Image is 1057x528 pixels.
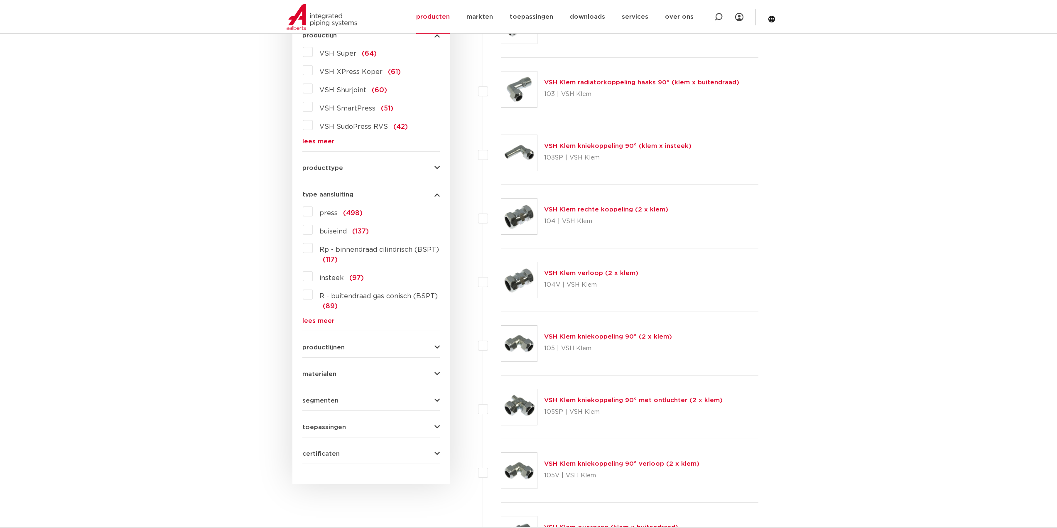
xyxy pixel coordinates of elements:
span: press [319,210,338,216]
img: Thumbnail for VSH Klem radiatorkoppeling haaks 90° (klem x buitendraad) [501,71,537,107]
span: buiseind [319,228,347,235]
p: 105 | VSH Klem [544,342,672,355]
span: type aansluiting [302,192,353,198]
button: productlijn [302,32,440,39]
a: VSH Klem kniekoppeling 90° met ontluchter (2 x klem) [544,397,723,403]
button: type aansluiting [302,192,440,198]
span: VSH SmartPress [319,105,375,112]
span: producttype [302,165,343,171]
a: lees meer [302,138,440,145]
span: certificaten [302,451,340,457]
span: (498) [343,210,363,216]
span: (89) [323,303,338,309]
span: (51) [381,105,393,112]
a: VSH Klem kniekoppeling 90° (klem x insteek) [544,143,692,149]
button: certificaten [302,451,440,457]
span: VSH XPress Koper [319,69,383,75]
img: Thumbnail for VSH Klem kniekoppeling 90° verloop (2 x klem) [501,453,537,489]
img: Thumbnail for VSH Klem kniekoppeling 90° met ontluchter (2 x klem) [501,389,537,425]
button: materialen [302,371,440,377]
img: Thumbnail for VSH Klem kniekoppeling 90° (klem x insteek) [501,135,537,171]
img: Thumbnail for VSH Klem verloop (2 x klem) [501,262,537,298]
span: VSH Super [319,50,356,57]
span: (64) [362,50,377,57]
p: 104V | VSH Klem [544,278,638,292]
span: VSH Shurjoint [319,87,366,93]
a: lees meer [302,318,440,324]
span: VSH SudoPress RVS [319,123,388,130]
span: productlijnen [302,344,345,351]
a: VSH Klem radiatorkoppeling haaks 90° (klem x buitendraad) [544,79,739,86]
button: toepassingen [302,424,440,430]
p: 105V | VSH Klem [544,469,699,482]
span: Rp - binnendraad cilindrisch (BSPT) [319,246,439,253]
span: toepassingen [302,424,346,430]
span: insteek [319,275,344,281]
span: (117) [323,256,338,263]
p: 105SP | VSH Klem [544,405,723,419]
a: VSH Klem kniekoppeling 90° (2 x klem) [544,334,672,340]
span: R - buitendraad gas conisch (BSPT) [319,293,438,300]
img: Thumbnail for VSH Klem kniekoppeling 90° (2 x klem) [501,326,537,361]
a: VSH Klem verloop (2 x klem) [544,270,638,276]
img: Thumbnail for VSH Klem rechte koppeling (2 x klem) [501,199,537,234]
p: 103 | VSH Klem [544,88,739,101]
span: (42) [393,123,408,130]
p: 103SP | VSH Klem [544,151,692,165]
span: materialen [302,371,336,377]
button: segmenten [302,398,440,404]
span: segmenten [302,398,338,404]
p: 104 | VSH Klem [544,215,668,228]
span: (60) [372,87,387,93]
button: producttype [302,165,440,171]
button: productlijnen [302,344,440,351]
span: (61) [388,69,401,75]
span: productlijn [302,32,337,39]
span: (97) [349,275,364,281]
span: (137) [352,228,369,235]
a: VSH Klem kniekoppeling 90° verloop (2 x klem) [544,461,699,467]
a: VSH Klem rechte koppeling (2 x klem) [544,206,668,213]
